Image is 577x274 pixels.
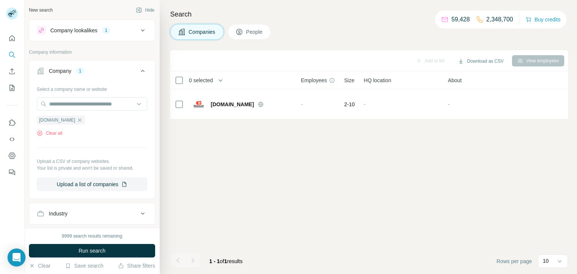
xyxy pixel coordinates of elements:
span: Employees [301,77,327,84]
span: results [209,258,243,264]
span: - [448,101,450,107]
div: Company [49,67,71,75]
button: Save search [65,262,103,269]
span: Companies [189,28,216,36]
button: Use Surfe on LinkedIn [6,116,18,129]
button: Feedback [6,166,18,179]
button: Download as CSV [453,56,509,67]
div: 9999 search results remaining [62,233,122,239]
p: Company information [29,49,155,56]
span: Size [344,77,354,84]
div: Company lookalikes [50,27,97,34]
button: Use Surfe API [6,132,18,146]
span: 0 selected [189,77,213,84]
span: - [364,101,366,107]
div: 1 [76,68,85,74]
span: About [448,77,462,84]
div: 1 [102,27,110,34]
span: 2-10 [344,101,355,108]
span: [DOMAIN_NAME] [211,101,254,108]
p: 59,428 [452,15,470,24]
img: Logo of discounthwf.com [193,98,205,110]
p: 2,348,700 [486,15,513,24]
span: of [220,258,224,264]
p: Upload a CSV of company websites. [37,158,147,165]
button: Search [6,48,18,62]
button: Hide [131,5,160,16]
button: Clear all [37,130,62,137]
button: Company lookalikes1 [29,21,155,39]
button: Industry [29,205,155,223]
div: New search [29,7,53,14]
button: Buy credits [526,14,560,25]
div: Open Intercom Messenger [8,248,26,266]
h4: Search [170,9,568,20]
div: Select a company name or website [37,83,147,93]
span: - [301,101,303,107]
span: HQ location [364,77,391,84]
span: People [246,28,263,36]
p: Your list is private and won't be saved or shared. [37,165,147,172]
span: [DOMAIN_NAME] [39,117,75,123]
button: Company1 [29,62,155,83]
button: Share filters [118,262,155,269]
p: 10 [543,257,549,265]
button: Quick start [6,32,18,45]
button: Enrich CSV [6,65,18,78]
button: Clear [29,262,50,269]
button: Run search [29,244,155,257]
button: My lists [6,81,18,95]
span: 1 [224,258,227,264]
span: Run search [79,247,106,254]
button: Dashboard [6,149,18,163]
div: Industry [49,210,68,217]
span: 1 - 1 [209,258,220,264]
span: Rows per page [497,257,532,265]
button: Upload a list of companies [37,178,147,191]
